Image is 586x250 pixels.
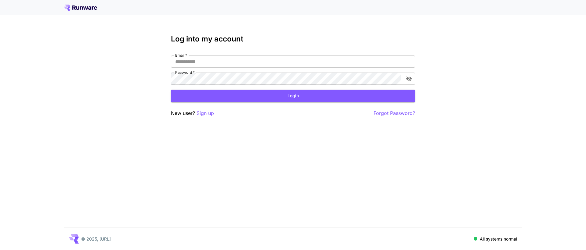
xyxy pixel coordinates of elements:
button: Sign up [197,109,214,117]
p: All systems normal [480,236,517,242]
h3: Log into my account [171,35,415,43]
label: Email [175,53,187,58]
button: Forgot Password? [374,109,415,117]
p: © 2025, [URL] [81,236,111,242]
p: New user? [171,109,214,117]
label: Password [175,70,195,75]
button: Login [171,90,415,102]
button: toggle password visibility [403,73,414,84]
